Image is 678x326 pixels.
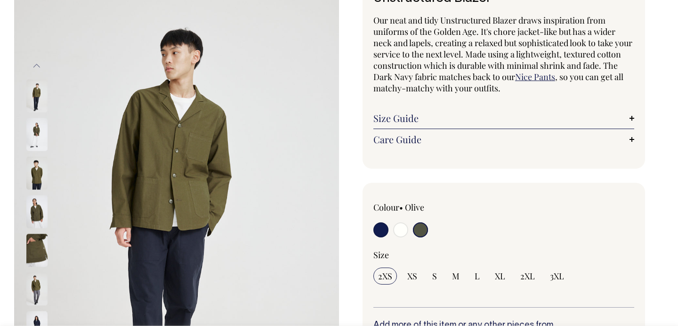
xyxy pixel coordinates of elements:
[432,270,437,282] span: S
[373,134,634,145] a: Care Guide
[26,79,48,112] img: olive
[447,268,464,285] input: M
[516,268,540,285] input: 2XL
[428,268,442,285] input: S
[520,270,535,282] span: 2XL
[373,113,634,124] a: Size Guide
[452,270,460,282] span: M
[515,71,555,82] a: Nice Pants
[26,234,48,267] img: olive
[475,270,480,282] span: L
[26,272,48,305] img: olive
[470,268,484,285] input: L
[405,202,424,213] label: Olive
[26,195,48,228] img: olive
[30,56,44,77] button: Previous
[373,202,478,213] div: Colour
[26,156,48,189] img: olive
[403,268,422,285] input: XS
[378,270,392,282] span: 2XS
[373,71,623,94] span: , so you can get all matchy-matchy with your outfits.
[407,270,417,282] span: XS
[373,249,634,261] div: Size
[26,118,48,151] img: olive
[490,268,510,285] input: XL
[373,15,632,82] span: Our neat and tidy Unstructured Blazer draws inspiration from uniforms of the Golden Age. It's cho...
[495,270,505,282] span: XL
[399,202,403,213] span: •
[550,270,564,282] span: 3XL
[373,268,397,285] input: 2XS
[545,268,569,285] input: 3XL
